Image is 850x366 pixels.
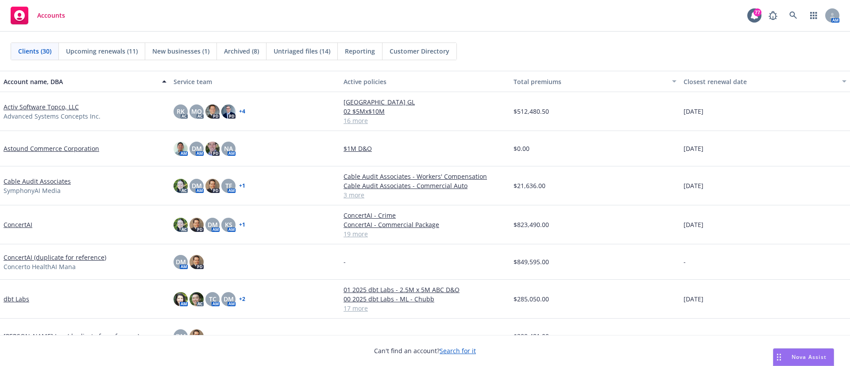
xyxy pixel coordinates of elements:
[684,331,686,341] span: -
[784,7,802,24] a: Search
[274,46,330,56] span: Untriaged files (14)
[239,222,245,227] a: + 1
[514,144,529,153] span: $0.00
[684,257,686,266] span: -
[514,294,549,304] span: $285,050.00
[18,46,51,56] span: Clients (30)
[344,97,506,107] a: [GEOGRAPHIC_DATA] GL
[7,3,69,28] a: Accounts
[684,107,703,116] span: [DATE]
[4,331,139,341] a: [PERSON_NAME] Inc. (duplicate for reference)
[344,304,506,313] a: 17 more
[225,220,232,229] span: KS
[514,107,549,116] span: $512,480.50
[189,218,204,232] img: photo
[191,107,202,116] span: MQ
[514,77,667,86] div: Total premiums
[4,77,157,86] div: Account name, DBA
[514,181,545,190] span: $21,636.00
[66,46,138,56] span: Upcoming renewals (11)
[344,172,506,181] a: Cable Audit Associates - Workers' Compensation
[753,8,761,16] div: 77
[773,349,784,366] div: Drag to move
[344,77,506,86] div: Active policies
[224,144,233,153] span: NA
[4,294,29,304] a: dbt Labs
[344,116,506,125] a: 16 more
[225,181,232,190] span: TF
[514,257,549,266] span: $849,595.00
[4,262,76,271] span: Concerto HealthAI Mana
[174,292,188,306] img: photo
[344,331,346,341] span: -
[192,181,202,190] span: DM
[684,294,703,304] span: [DATE]
[344,220,506,229] a: ConcertAI - Commercial Package
[209,294,216,304] span: TC
[208,220,218,229] span: DM
[684,144,703,153] span: [DATE]
[773,348,834,366] button: Nova Assist
[174,179,188,193] img: photo
[684,181,703,190] span: [DATE]
[205,179,220,193] img: photo
[239,109,245,114] a: + 4
[684,77,837,86] div: Closest renewal date
[224,46,259,56] span: Archived (8)
[176,257,186,266] span: DM
[684,220,703,229] span: [DATE]
[4,186,61,195] span: SymphonyAI Media
[189,292,204,306] img: photo
[152,46,209,56] span: New businesses (1)
[344,229,506,239] a: 19 more
[345,46,375,56] span: Reporting
[205,104,220,119] img: photo
[440,347,476,355] a: Search for it
[344,144,506,153] a: $1M D&O
[174,142,188,156] img: photo
[344,285,506,294] a: 01 2025 dbt Labs - 2.5M x 5M ABC D&O
[189,329,204,343] img: photo
[344,257,346,266] span: -
[344,107,506,116] a: 02 $5Mx$10M
[37,12,65,19] span: Accounts
[374,346,476,355] span: Can't find an account?
[4,177,71,186] a: Cable Audit Associates
[514,331,549,341] span: $299,481.00
[239,183,245,189] a: + 1
[680,71,850,92] button: Closest renewal date
[792,353,827,361] span: Nova Assist
[239,297,245,302] a: + 2
[764,7,782,24] a: Report a Bug
[514,220,549,229] span: $823,490.00
[174,77,336,86] div: Service team
[221,104,236,119] img: photo
[344,181,506,190] a: Cable Audit Associates - Commercial Auto
[189,255,204,269] img: photo
[205,142,220,156] img: photo
[176,331,186,341] span: DM
[390,46,449,56] span: Customer Directory
[174,218,188,232] img: photo
[344,190,506,200] a: 3 more
[4,112,100,121] span: Advanced Systems Concepts Inc.
[192,144,202,153] span: DM
[4,102,79,112] a: Activ Software Topco, LLC
[510,71,680,92] button: Total premiums
[344,294,506,304] a: 00 2025 dbt Labs - ML - Chubb
[805,7,823,24] a: Switch app
[4,220,32,229] a: ConcertAI
[224,294,234,304] span: DM
[4,253,106,262] a: ConcertAI (duplicate for reference)
[344,211,506,220] a: ConcertAI - Crime
[170,71,340,92] button: Service team
[177,107,185,116] span: RK
[4,144,99,153] a: Astound Commerce Corporation
[340,71,510,92] button: Active policies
